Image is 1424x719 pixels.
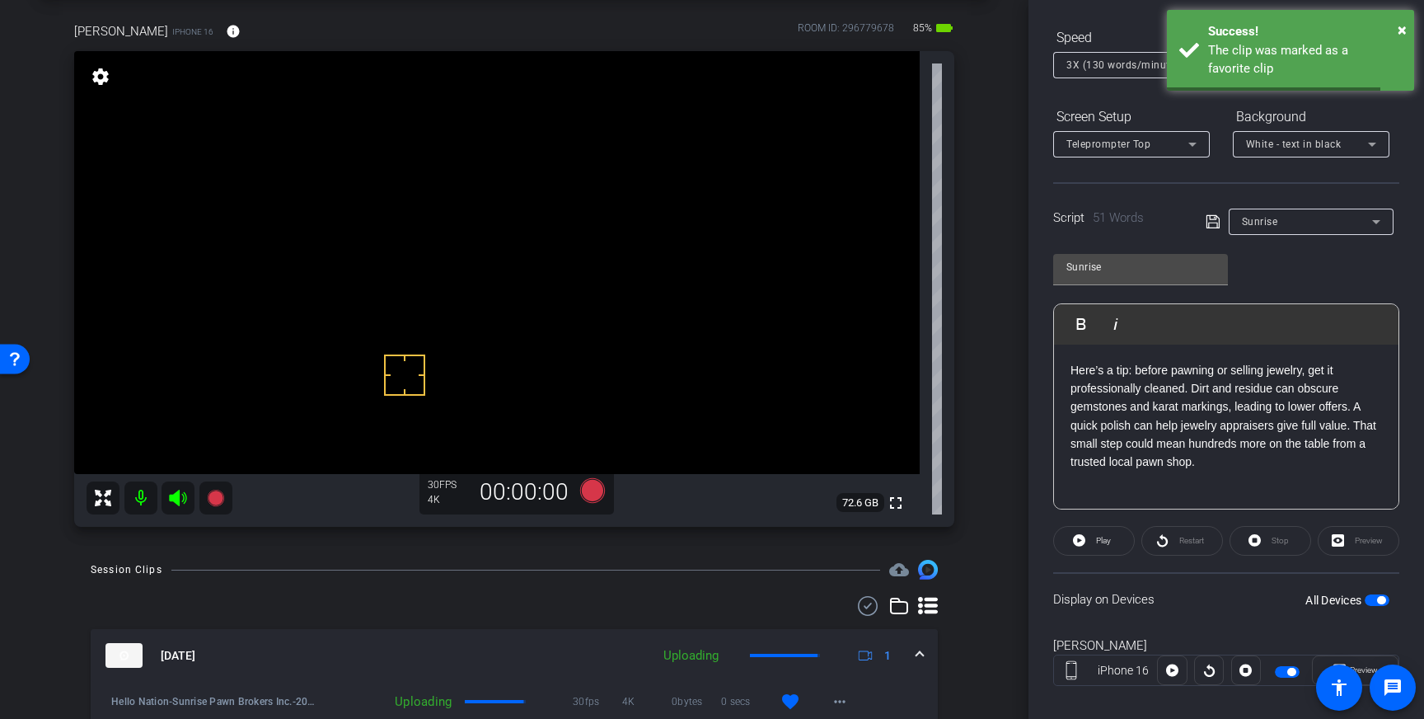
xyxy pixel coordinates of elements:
mat-expansion-panel-header: thumb-nail[DATE]Uploading1 [91,629,938,682]
span: 72.6 GB [836,493,884,513]
button: Play [1053,526,1135,556]
span: 3X (130 words/minute) [1066,59,1179,71]
div: ROOM ID: 296779678 [798,21,894,45]
mat-icon: cloud_upload [889,560,909,580]
mat-icon: favorite [780,692,800,712]
span: White - text in black [1246,139,1342,150]
mat-icon: accessibility [1329,678,1349,698]
span: 0bytes [672,693,721,710]
span: 0 secs [721,693,771,710]
div: Screen Setup [1053,103,1210,131]
span: 30fps [573,693,622,710]
button: Close [1398,17,1407,42]
span: 51 Words [1093,210,1144,225]
mat-icon: battery_std [934,18,954,38]
div: 30 [428,478,469,491]
span: Teleprompter Top [1066,139,1150,150]
span: Hello Nation-Sunrise Pawn Brokers Inc.-2025-08-27-09-14-26-509-0 [111,693,316,710]
p: Here’s a tip: before pawning or selling jewelry, get it professionally cleaned. Dirt and residue ... [1070,361,1382,472]
img: Session clips [918,560,938,580]
div: Session Clips [91,562,162,578]
span: × [1398,20,1407,40]
div: 4K [428,493,469,506]
div: Background [1233,103,1389,131]
span: FPS [439,479,457,491]
img: thumb-nail [105,643,143,668]
div: Uploading [316,693,460,710]
mat-icon: more_horiz [830,692,850,712]
div: The clip was marked as a favorite clip [1208,41,1402,78]
input: Title [1066,257,1215,277]
span: [PERSON_NAME] [74,22,168,40]
span: 85% [911,15,934,41]
div: [PERSON_NAME] [1053,637,1399,656]
div: Success! [1208,22,1402,41]
span: Preview [1350,665,1378,674]
span: iPhone 16 [172,26,213,38]
span: 1 [884,647,891,665]
mat-icon: message [1383,678,1403,698]
div: iPhone 16 [1089,662,1158,679]
span: Play [1096,536,1111,545]
span: Sunrise [1242,216,1278,228]
div: Speed [1053,24,1210,52]
div: Display on Devices [1053,572,1399,626]
mat-icon: fullscreen [886,493,906,513]
mat-icon: settings [89,67,112,87]
span: [DATE] [161,647,195,665]
label: All Devices [1305,592,1365,609]
div: Uploading [655,646,727,665]
div: Script [1053,209,1183,228]
div: 00:00:00 [469,478,579,506]
span: 4K [622,693,672,710]
mat-icon: info [226,24,241,39]
span: Destinations for your clips [889,560,909,580]
button: Preview [1312,656,1398,685]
